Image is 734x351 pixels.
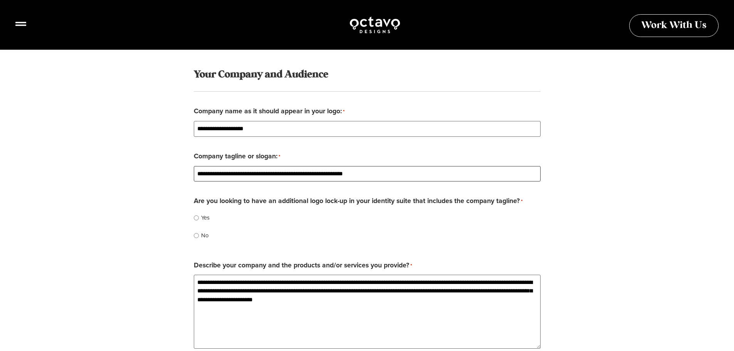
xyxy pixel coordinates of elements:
[201,215,210,222] label: Yes
[194,195,523,207] legend: Are you looking to have an additional logo lock-up in your identity suite that includes the compa...
[641,21,707,30] span: Work With Us
[194,151,280,163] label: Company tagline or slogan:
[629,14,719,37] a: Work With Us
[349,15,401,34] img: Octavo Designs Logo in White
[194,67,534,82] h3: Your Company and Audience
[194,106,345,118] label: Company name as it should appear in your logo:
[201,232,209,239] label: No
[194,260,412,272] label: Describe your company and the products and/or services you provide?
